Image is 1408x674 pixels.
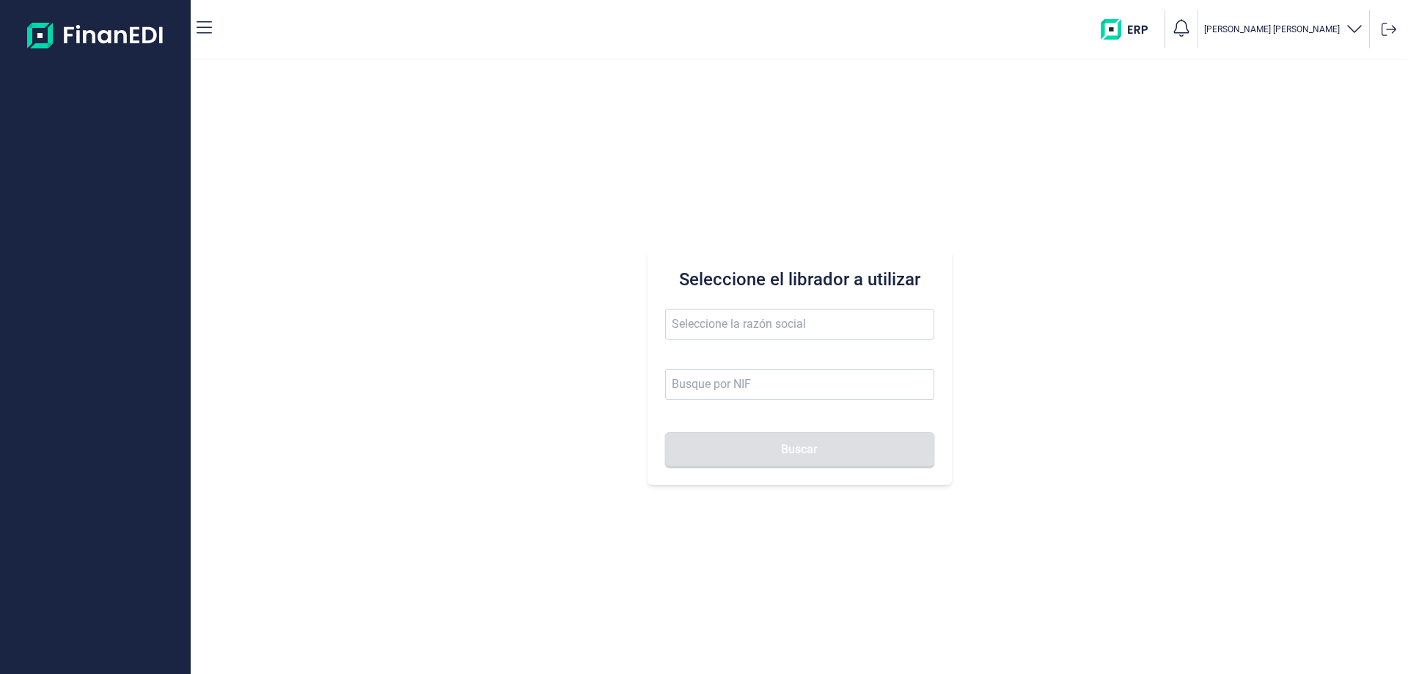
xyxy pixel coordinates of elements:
p: [PERSON_NAME] [PERSON_NAME] [1204,23,1340,35]
h3: Seleccione el librador a utilizar [665,268,934,291]
img: erp [1101,19,1159,40]
span: Buscar [781,444,818,455]
img: Logo de aplicación [27,12,164,59]
input: Busque por NIF [665,369,934,400]
button: [PERSON_NAME] [PERSON_NAME] [1204,19,1363,40]
input: Seleccione la razón social [665,309,934,340]
button: Buscar [665,432,934,467]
